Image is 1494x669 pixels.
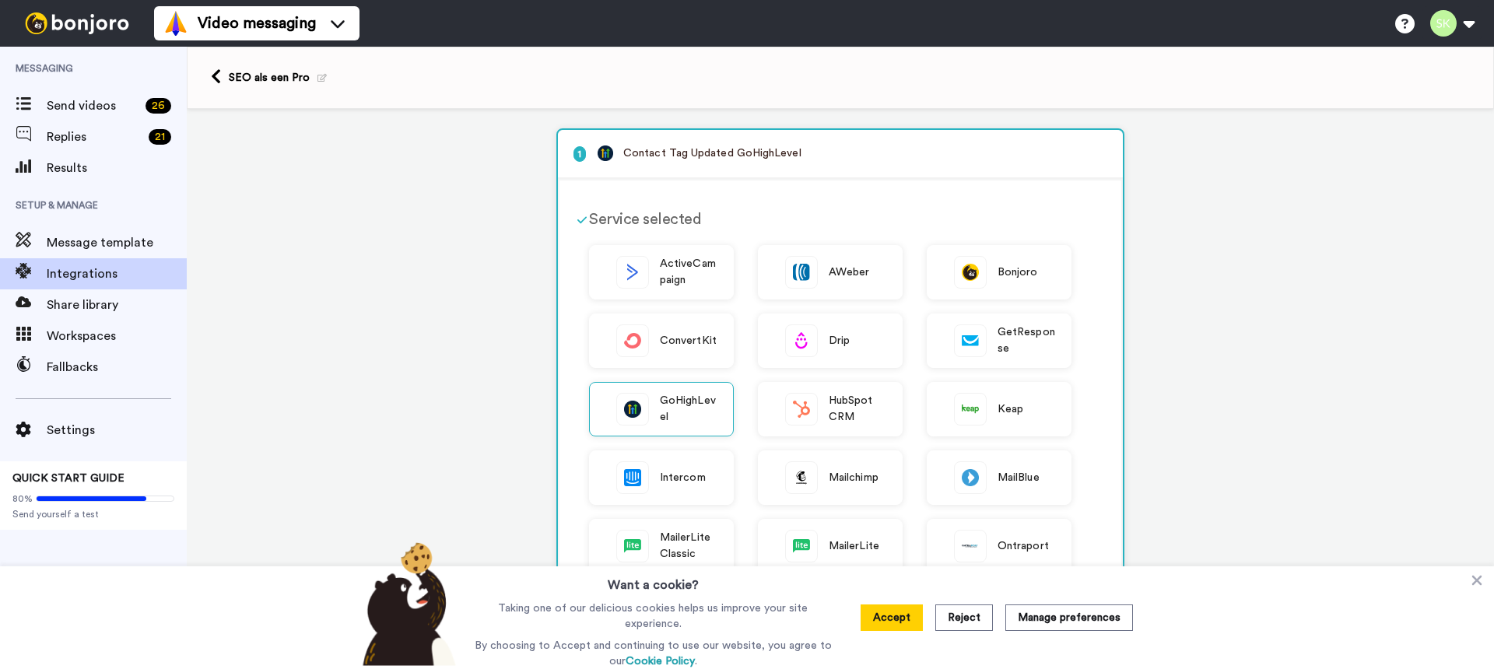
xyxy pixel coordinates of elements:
[146,98,171,114] div: 26
[786,257,817,288] img: logo_aweber.svg
[47,296,187,314] span: Share library
[786,462,817,493] img: logo_mailchimp.svg
[935,604,993,631] button: Reject
[998,264,1038,281] span: Bonjoro
[660,470,706,486] span: Intercom
[589,208,1071,231] div: Service selected
[998,401,1023,418] span: Keap
[829,393,886,426] span: HubSpot CRM
[829,333,850,349] span: Drip
[163,11,188,36] img: vm-color.svg
[660,530,717,562] span: MailerLite Classic
[617,257,648,288] img: logo_activecampaign.svg
[829,538,879,555] span: MailerLite
[861,604,923,631] button: Accept
[829,264,869,281] span: AWeber
[617,325,648,356] img: logo_convertkit.svg
[955,325,986,356] img: logo_getresponse.svg
[47,233,187,252] span: Message template
[12,473,124,484] span: QUICK START GUIDE
[786,394,817,425] img: logo_hubspot.svg
[198,12,316,34] span: Video messaging
[998,470,1040,486] span: MailBlue
[47,327,187,345] span: Workspaces
[660,393,717,426] span: GoHighLevel
[955,394,986,425] img: logo_keap.svg
[47,264,187,283] span: Integrations
[47,358,187,377] span: Fallbacks
[955,531,986,562] img: logo_ontraport.svg
[617,394,648,425] img: logo_gohighlevel.png
[12,492,33,505] span: 80%
[608,566,699,594] h3: Want a cookie?
[998,324,1055,357] span: GetResponse
[955,257,986,288] img: logo_round_yellow.svg
[626,656,695,667] a: Cookie Policy
[229,70,327,86] div: SEO als een Pro
[660,333,717,349] span: ConvertKit
[573,145,1107,162] p: Contact Tag Updated GoHighLevel
[149,129,171,145] div: 21
[47,421,187,440] span: Settings
[598,145,613,161] img: logo_gohighlevel.png
[660,256,717,289] span: ActiveCampaign
[47,96,139,115] span: Send videos
[573,146,586,162] span: 1
[786,531,817,562] img: logo_mailerlite.svg
[47,128,142,146] span: Replies
[47,159,187,177] span: Results
[617,531,648,562] img: logo_mailerlite.svg
[786,325,817,356] img: logo_drip.svg
[19,12,135,34] img: bj-logo-header-white.svg
[471,638,836,669] p: By choosing to Accept and continuing to use our website, you agree to our .
[471,601,836,632] p: Taking one of our delicious cookies helps us improve your site experience.
[349,541,464,666] img: bear-with-cookie.png
[617,462,648,493] img: logo_intercom.svg
[998,538,1049,555] span: Ontraport
[829,470,879,486] span: Mailchimp
[1005,604,1133,631] button: Manage preferences
[12,508,174,520] span: Send yourself a test
[955,462,986,493] img: logo_mailblue.png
